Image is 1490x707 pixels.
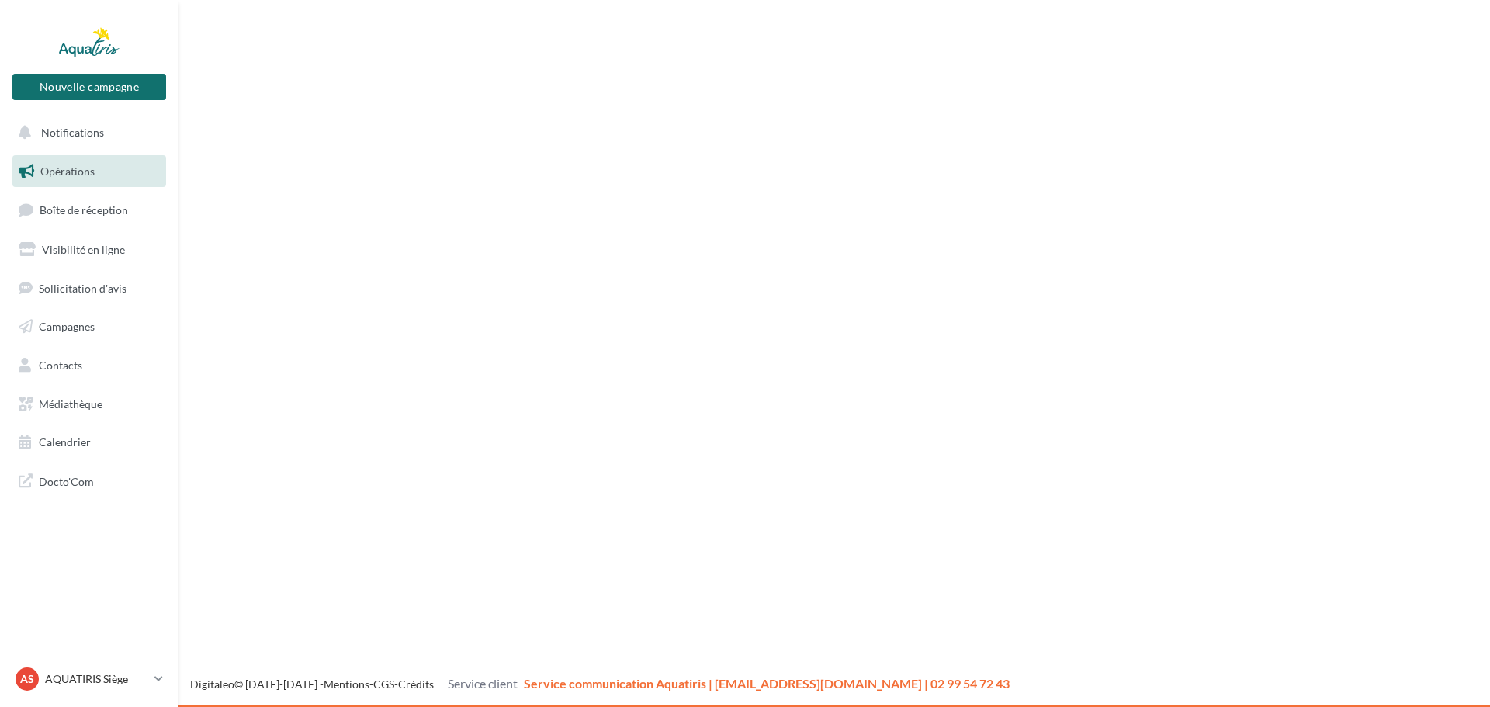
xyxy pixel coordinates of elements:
[9,116,163,149] button: Notifications
[524,676,1010,691] span: Service communication Aquatiris | [EMAIL_ADDRESS][DOMAIN_NAME] | 02 99 54 72 43
[42,243,125,256] span: Visibilité en ligne
[373,678,394,691] a: CGS
[9,310,169,343] a: Campagnes
[190,678,234,691] a: Digitaleo
[40,203,128,217] span: Boîte de réception
[12,664,166,694] a: AS AQUATIRIS Siège
[12,74,166,100] button: Nouvelle campagne
[398,678,434,691] a: Crédits
[9,272,169,305] a: Sollicitation d'avis
[190,678,1010,691] span: © [DATE]-[DATE] - - -
[39,281,126,294] span: Sollicitation d'avis
[324,678,369,691] a: Mentions
[9,349,169,382] a: Contacts
[41,126,104,139] span: Notifications
[448,676,518,691] span: Service client
[39,320,95,333] span: Campagnes
[9,193,169,227] a: Boîte de réception
[45,671,148,687] p: AQUATIRIS Siège
[39,397,102,411] span: Médiathèque
[39,359,82,372] span: Contacts
[9,465,169,497] a: Docto'Com
[40,165,95,178] span: Opérations
[9,155,169,188] a: Opérations
[20,671,34,687] span: AS
[39,471,94,491] span: Docto'Com
[9,388,169,421] a: Médiathèque
[9,234,169,266] a: Visibilité en ligne
[9,426,169,459] a: Calendrier
[39,435,91,449] span: Calendrier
